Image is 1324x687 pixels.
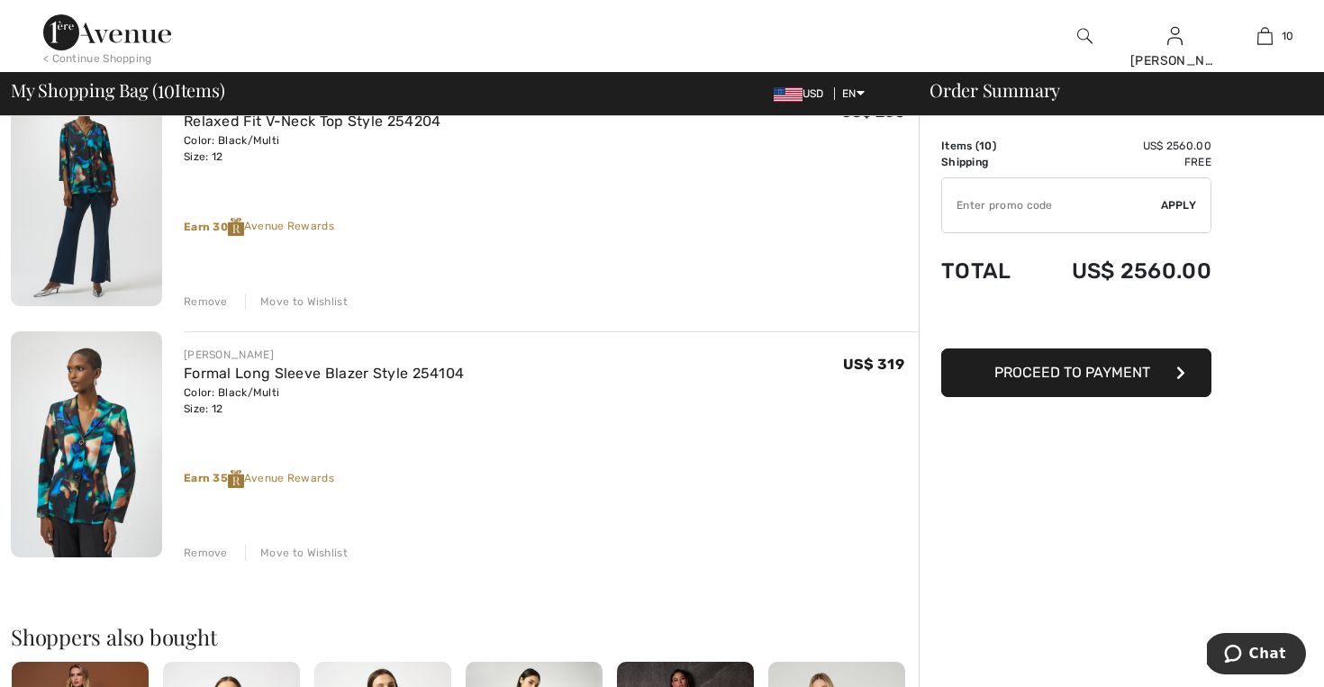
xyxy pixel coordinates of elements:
[43,14,171,50] img: 1ère Avenue
[184,221,244,233] strong: Earn 30
[1167,27,1183,44] a: Sign In
[184,545,228,561] div: Remove
[245,294,348,310] div: Move to Wishlist
[1282,28,1294,44] span: 10
[184,218,919,236] div: Avenue Rewards
[941,302,1211,342] iframe: PayPal-paypal
[774,87,831,100] span: USD
[11,626,919,647] h2: Shoppers also bought
[941,138,1031,154] td: Items ( )
[184,384,464,417] div: Color: Black/Multi Size: 12
[941,240,1031,302] td: Total
[184,470,919,488] div: Avenue Rewards
[245,545,348,561] div: Move to Wishlist
[1207,633,1306,678] iframe: Opens a widget where you can chat to one of our agents
[184,472,244,484] strong: Earn 35
[184,132,441,165] div: Color: Black/Multi Size: 12
[1031,240,1211,302] td: US$ 2560.00
[1031,154,1211,170] td: Free
[11,331,162,558] img: Formal Long Sleeve Blazer Style 254104
[228,470,244,488] img: Reward-Logo.svg
[184,113,441,130] a: Relaxed Fit V-Neck Top Style 254204
[1077,25,1093,47] img: search the website
[979,140,993,152] span: 10
[843,356,904,373] span: US$ 319
[994,364,1150,381] span: Proceed to Payment
[1130,51,1219,70] div: [PERSON_NAME]
[908,81,1313,99] div: Order Summary
[158,77,175,100] span: 10
[1167,25,1183,47] img: My Info
[1161,197,1197,213] span: Apply
[43,50,152,67] div: < Continue Shopping
[842,87,865,100] span: EN
[1257,25,1273,47] img: My Bag
[941,348,1211,397] button: Proceed to Payment
[1220,25,1309,47] a: 10
[184,294,228,310] div: Remove
[11,81,225,99] span: My Shopping Bag ( Items)
[941,154,1031,170] td: Shipping
[1031,138,1211,154] td: US$ 2560.00
[184,347,464,363] div: [PERSON_NAME]
[774,87,803,102] img: US Dollar
[11,79,162,306] img: Relaxed Fit V-Neck Top Style 254204
[228,218,244,236] img: Reward-Logo.svg
[942,178,1161,232] input: Promo code
[184,365,464,382] a: Formal Long Sleeve Blazer Style 254104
